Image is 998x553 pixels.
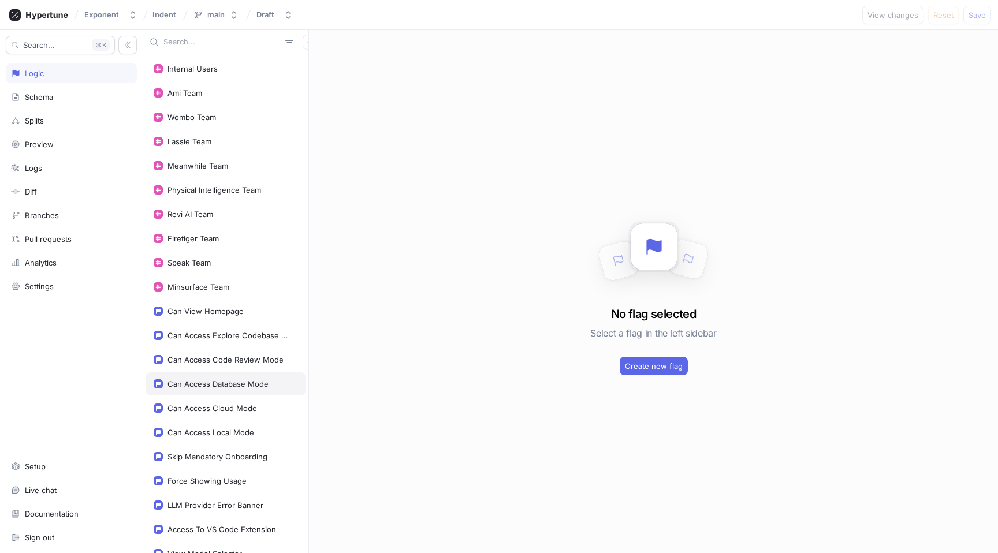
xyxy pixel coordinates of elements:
div: Can Access Database Mode [167,379,269,388]
div: Exponent [84,10,119,20]
div: Revi AI Team [167,210,213,219]
button: Draft [252,5,297,24]
div: Physical Intelligence Team [167,185,261,195]
span: Create new flag [625,363,683,369]
div: Sign out [25,533,54,542]
button: Search...K [6,36,115,54]
button: View changes [862,6,923,24]
div: Logs [25,163,42,173]
div: Documentation [25,509,79,518]
span: View changes [867,12,918,18]
div: Can Access Explore Codebase Mode [167,331,293,340]
div: K [92,39,110,51]
div: Live chat [25,485,57,495]
div: Speak Team [167,258,211,267]
div: Ami Team [167,88,202,98]
div: Force Showing Usage [167,476,247,485]
div: Pull requests [25,234,72,244]
h3: No flag selected [611,305,696,323]
div: Setup [25,462,46,471]
div: Schema [25,92,53,102]
button: Reset [928,6,959,24]
div: Can View Homepage [167,307,244,316]
span: Save [969,12,986,18]
div: Meanwhile Team [167,161,228,170]
div: Can Access Code Review Mode [167,355,284,364]
div: Diff [25,187,37,196]
div: Logic [25,69,44,78]
h5: Select a flag in the left sidebar [590,323,716,343]
div: Can Access Local Mode [167,428,254,437]
div: Skip Mandatory Onboarding [167,452,267,461]
div: Draft [256,10,274,20]
div: Lassie Team [167,137,211,146]
div: Wombo Team [167,113,216,122]
a: Documentation [6,504,137,524]
button: Create new flag [620,357,688,375]
div: LLM Provider Error Banner [167,500,263,510]
div: Can Access Cloud Mode [167,403,257,413]
div: Internal Users [167,64,218,73]
div: Splits [25,116,44,125]
div: Firetiger Team [167,234,219,243]
button: Exponent [80,5,142,24]
button: main [189,5,243,24]
div: Preview [25,140,54,149]
div: Minsurface Team [167,282,229,292]
div: Analytics [25,258,57,267]
input: Search... [163,36,281,48]
span: Search... [23,42,55,48]
span: Indent [152,10,176,18]
div: Settings [25,282,54,291]
div: Branches [25,211,59,220]
div: Access To VS Code Extension [167,525,276,534]
button: Save [963,6,991,24]
span: Reset [933,12,954,18]
div: main [207,10,225,20]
